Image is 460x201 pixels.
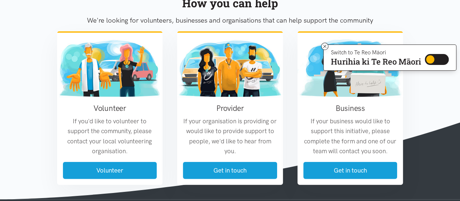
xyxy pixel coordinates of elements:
h3: Business [303,103,397,113]
p: We're looking for volunteers, businesses and organisations that can help support the community [57,15,403,26]
h3: Provider [183,103,277,113]
a: Get in touch [183,162,277,179]
p: If your business would like to support this initiative, please complete the form and one of our t... [303,116,397,156]
p: Switch to Te Reo Māori [331,50,421,55]
h3: Volunteer [63,103,157,113]
a: Volunteer [63,162,157,179]
p: Hurihia ki Te Reo Māori [331,58,421,65]
a: Get in touch [303,162,397,179]
p: If your organisation is providing or would like to provide support to people, we'd like to hear f... [183,116,277,156]
p: If you'd like to volunteer to support the community, please contact your local volunteering organ... [63,116,157,156]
